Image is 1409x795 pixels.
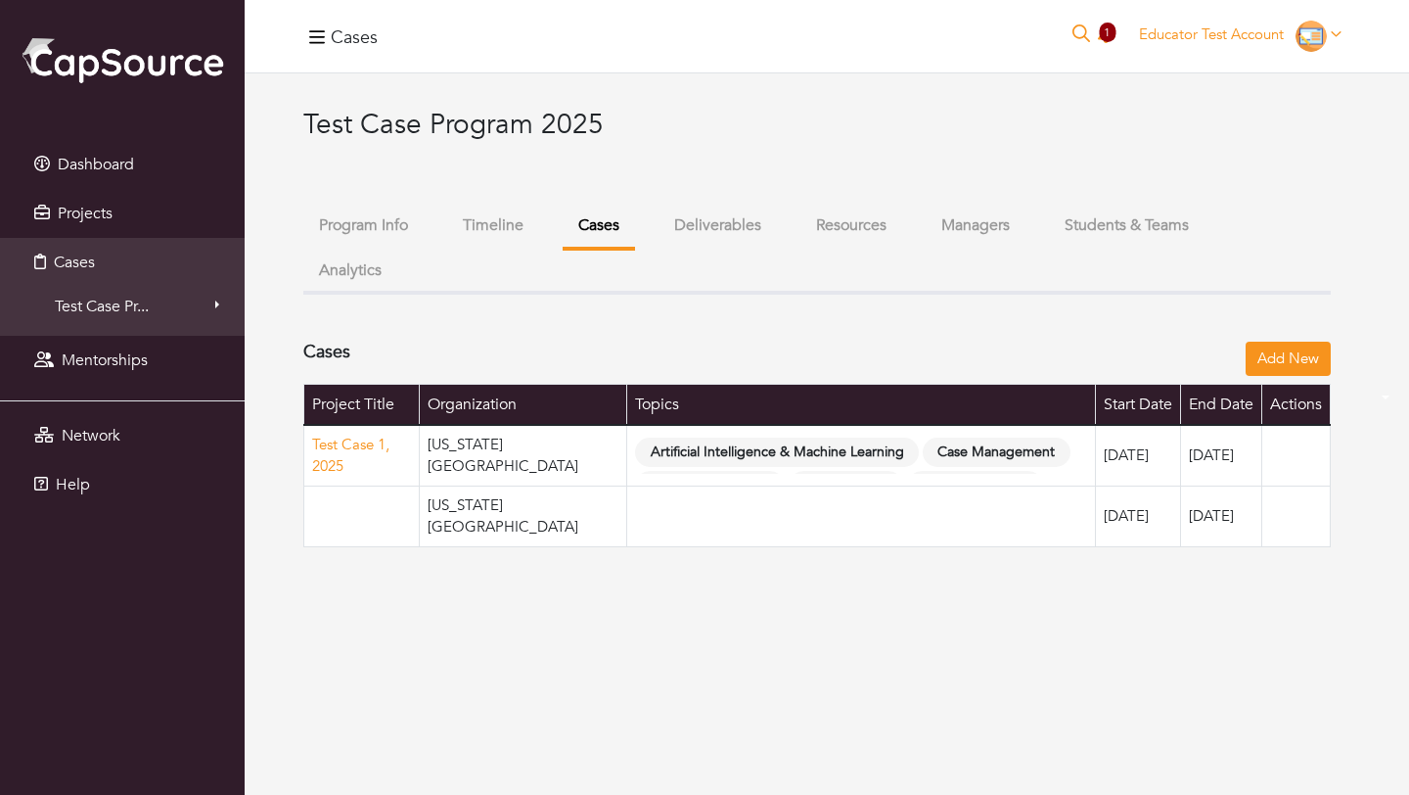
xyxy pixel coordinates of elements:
td: [DATE] [1095,425,1180,487]
span: Child Welfare [789,471,903,501]
th: Start Date [1095,384,1180,425]
img: Educator-Icon-31d5a1e457ca3f5474c6b92ab10a5d5101c9f8fbafba7b88091835f1a8db102f.png [1295,21,1327,52]
td: [DATE] [1095,486,1180,546]
th: Organization [419,384,627,425]
td: [US_STATE][GEOGRAPHIC_DATA] [419,486,627,546]
button: Program Info [303,205,424,247]
a: Add New [1246,342,1331,376]
th: End Date [1180,384,1261,425]
span: Help [56,474,90,495]
a: Projects [5,194,240,233]
a: Cases [5,243,240,282]
a: Mentorships [5,341,240,380]
td: [US_STATE][GEOGRAPHIC_DATA] [419,425,627,487]
span: 1 [1099,23,1115,42]
a: Test Case Pr... [25,287,235,326]
button: Timeline [447,205,539,247]
button: Cases [563,205,635,251]
th: Topics [627,384,1096,425]
span: Case Management [923,438,1070,468]
button: Students & Teams [1049,205,1204,247]
span: Educator Test Account [1139,24,1284,44]
th: Actions [1261,384,1330,425]
a: Help [5,465,240,504]
span: Artificial Intelligence & Machine Learning [635,438,919,468]
a: 1 [1098,24,1114,47]
td: [DATE] [1180,486,1261,546]
a: Educator Test Account [1130,24,1350,44]
button: Deliverables [659,205,777,247]
h4: Cases [331,27,378,49]
span: Dashboard [58,154,134,175]
th: Project Title [304,384,420,425]
span: Network [62,425,120,446]
span: Cases [54,252,95,273]
span: Mentorships [62,350,148,371]
h4: Cases [303,342,350,363]
a: Analytics [303,250,397,292]
a: Network [5,416,240,455]
span: Projects [58,203,113,224]
a: Test Case 1, 2025 [312,435,389,477]
h3: Test Case Program 2025 [303,109,1331,142]
span: Civil Engineering [907,471,1043,501]
a: Dashboard [5,145,240,184]
button: Resources [800,205,902,247]
span: Child Online Safety [635,471,785,501]
td: [DATE] [1180,425,1261,487]
button: Managers [926,205,1025,247]
img: cap_logo.png [20,34,225,85]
